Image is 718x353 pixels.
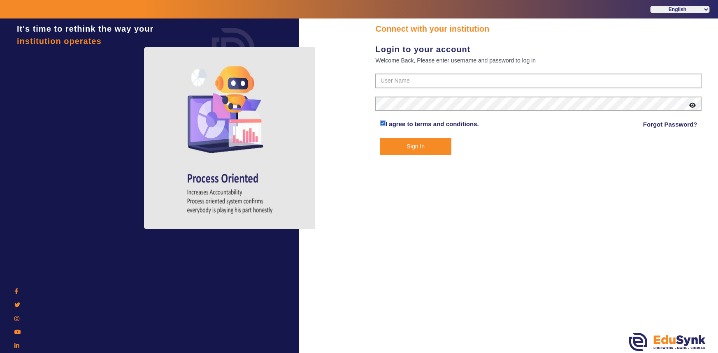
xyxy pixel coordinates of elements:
div: Welcome Back, Please enter username and password to log in [375,55,702,65]
div: Connect with your institution [375,23,702,35]
img: login4.png [144,47,317,229]
a: Forgot Password? [643,120,697,129]
span: It's time to rethink the way your [17,24,153,33]
a: I agree to terms and conditions. [386,120,479,127]
img: login.png [202,18,264,80]
img: edusynk.png [629,333,706,351]
span: institution operates [17,37,102,46]
div: Login to your account [375,43,702,55]
button: Sign In [380,138,452,155]
input: User Name [375,74,702,88]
